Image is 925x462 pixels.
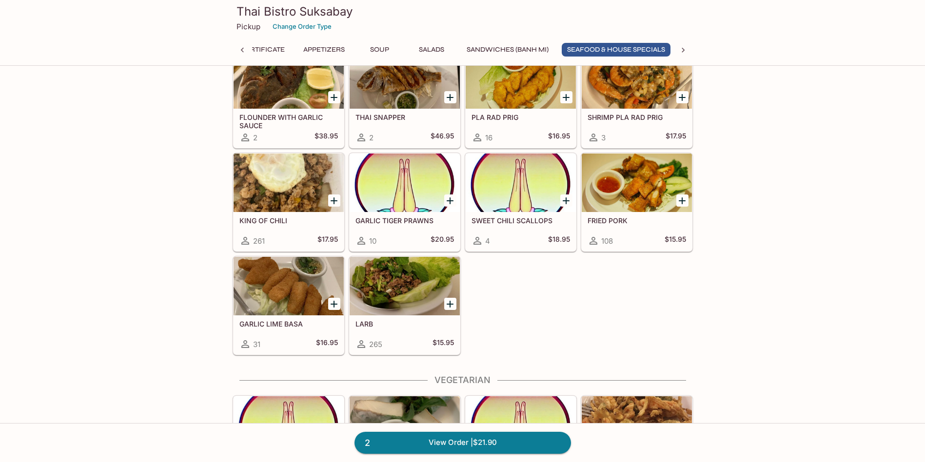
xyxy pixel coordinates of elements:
a: GARLIC LIME BASA31$16.95 [233,256,344,355]
button: Add FLOUNDER WITH GARLIC SAUCE [328,91,340,103]
a: FRIED PORK108$15.95 [581,153,692,251]
a: 2View Order |$21.90 [354,432,571,453]
a: LARB265$15.95 [349,256,460,355]
h5: FLOUNDER WITH GARLIC SAUCE [239,113,338,129]
span: 31 [253,340,260,349]
p: Pickup [236,22,260,31]
button: Add KING OF CHILI [328,194,340,207]
a: FLOUNDER WITH GARLIC SAUCE2$38.95 [233,50,344,148]
span: 2 [369,133,374,142]
a: KING OF CHILI261$17.95 [233,153,344,251]
h5: $15.95 [433,338,454,350]
button: Salads [410,43,453,57]
a: SHRIMP PLA RAD PRIG3$17.95 [581,50,692,148]
div: PLA RAD PRIG [466,50,576,109]
a: THAI SNAPPER2$46.95 [349,50,460,148]
div: FLOUNDER WITH GARLIC SAUCE [234,50,344,109]
button: Appetizers [298,43,350,57]
span: 2 [253,133,257,142]
div: GARLIC LIME BASA [234,257,344,315]
h5: PLA RAD PRIG [472,113,570,121]
span: 16 [485,133,492,142]
button: Soup [358,43,402,57]
h5: KING OF CHILI [239,216,338,225]
h5: GARLIC LIME BASA [239,320,338,328]
h5: $17.95 [666,132,686,143]
span: 10 [369,236,376,246]
h3: Thai Bistro Suksabay [236,4,689,19]
a: SWEET CHILI SCALLOPS4$18.95 [465,153,576,251]
h5: $38.95 [315,132,338,143]
button: Gift Certificate [218,43,290,57]
h5: SWEET CHILI SCALLOPS [472,216,570,225]
h5: GARLIC TIGER PRAWNS [355,216,454,225]
span: 4 [485,236,490,246]
div: VEGGIE SUMMER ROLLS [350,396,460,455]
div: SHRIMP PLA RAD PRIG [582,50,692,109]
button: Add SHRIMP PLA RAD PRIG [676,91,689,103]
div: GARLIC VEGETARIAN [234,396,344,455]
a: GARLIC TIGER PRAWNS10$20.95 [349,153,460,251]
span: 2 [359,436,376,450]
span: 261 [253,236,265,246]
h5: LARB [355,320,454,328]
h5: $15.95 [665,235,686,247]
span: 265 [369,340,382,349]
div: VEGGIE SATEH [466,396,576,455]
h4: Vegetarian [233,375,693,385]
button: Add GARLIC TIGER PRAWNS [444,194,456,207]
div: SWEET CHILI SCALLOPS [466,154,576,212]
h5: $18.95 [548,235,570,247]
button: Sandwiches (Banh Mi) [461,43,554,57]
h5: THAI SNAPPER [355,113,454,121]
h5: $17.95 [317,235,338,247]
span: 3 [601,133,606,142]
div: THAI SNAPPER [350,50,460,109]
h5: SHRIMP PLA RAD PRIG [588,113,686,121]
button: Add LARB [444,298,456,310]
div: LARB [350,257,460,315]
h5: $16.95 [316,338,338,350]
div: GARLIC TIGER PRAWNS [350,154,460,212]
a: PLA RAD PRIG16$16.95 [465,50,576,148]
div: VEGGIE TEMPURA [582,396,692,455]
button: Change Order Type [268,19,336,34]
button: Add FRIED PORK [676,194,689,207]
button: Add SWEET CHILI SCALLOPS [560,194,572,207]
div: KING OF CHILI [234,154,344,212]
h5: $46.95 [431,132,454,143]
h5: $20.95 [431,235,454,247]
div: FRIED PORK [582,154,692,212]
h5: $16.95 [548,132,570,143]
button: Add PLA RAD PRIG [560,91,572,103]
h5: FRIED PORK [588,216,686,225]
button: Add GARLIC LIME BASA [328,298,340,310]
button: Seafood & House Specials [562,43,670,57]
button: Add THAI SNAPPER [444,91,456,103]
span: 108 [601,236,613,246]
